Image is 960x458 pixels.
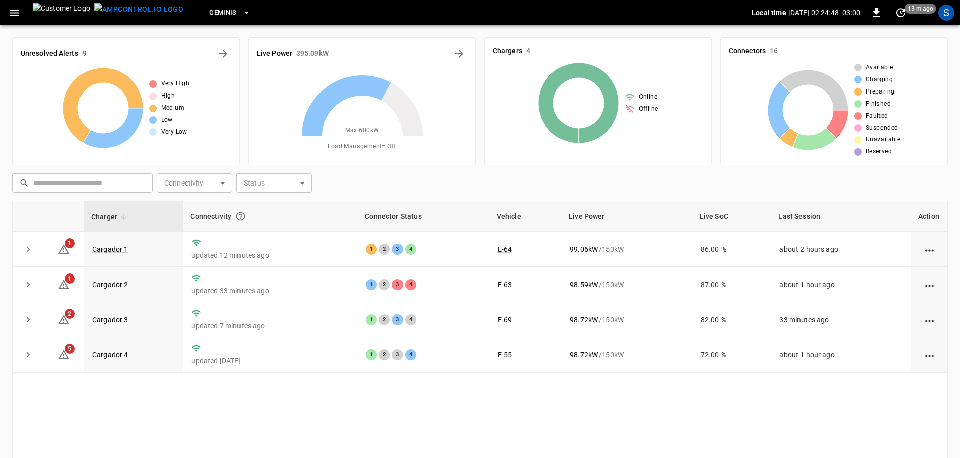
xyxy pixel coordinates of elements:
div: 1 [366,314,377,325]
th: Live SoC [693,201,772,232]
div: / 150 kW [570,244,685,254]
span: 1 [65,238,75,248]
td: about 1 hour ago [771,267,911,302]
a: Cargador 1 [92,245,128,253]
div: 3 [392,314,403,325]
th: Connector Status [358,201,489,232]
button: Geminis [205,3,254,23]
span: Very High [161,79,190,89]
img: ampcontrol.io logo [94,3,183,16]
span: Charging [866,75,893,85]
div: 1 [366,349,377,360]
span: Geminis [209,7,237,19]
span: Unavailable [866,135,900,145]
span: Reserved [866,147,892,157]
td: 72.00 % [693,337,772,373]
h6: Chargers [493,46,522,57]
div: Connectivity [190,207,351,225]
p: updated 7 minutes ago [191,321,350,331]
a: E-63 [498,281,512,289]
p: [DATE] 02:24:48 -03:00 [788,8,860,18]
span: High [161,91,175,101]
button: expand row [21,242,36,257]
p: updated 33 minutes ago [191,286,350,296]
div: action cell options [923,350,936,360]
div: 2 [379,279,390,290]
span: Medium [161,103,184,113]
span: Suspended [866,123,898,133]
h6: Unresolved Alerts [21,48,78,59]
div: profile-icon [938,5,954,21]
th: Action [911,201,947,232]
div: 4 [405,314,416,325]
td: 87.00 % [693,267,772,302]
td: 86.00 % [693,232,772,267]
span: Offline [639,104,658,114]
span: Very Low [161,127,187,137]
button: set refresh interval [893,5,909,21]
h6: 395.09 kW [296,48,329,59]
span: Available [866,63,893,73]
span: Preparing [866,87,895,97]
span: Online [639,92,657,102]
button: expand row [21,312,36,327]
span: 13 m ago [905,4,936,14]
td: about 2 hours ago [771,232,911,267]
a: E-69 [498,316,512,324]
th: Live Power [562,201,693,232]
p: 98.59 kW [570,280,598,290]
td: about 1 hour ago [771,337,911,373]
a: 2 [58,315,70,323]
h6: 9 [83,48,87,59]
div: action cell options [923,280,936,290]
h6: Connectors [729,46,766,57]
p: updated 12 minutes ago [191,250,350,260]
div: 2 [379,314,390,325]
div: 3 [392,244,403,255]
div: 3 [392,279,403,290]
td: 82.00 % [693,302,772,337]
a: 1 [58,280,70,288]
img: Customer Logo [33,3,90,22]
th: Last Session [771,201,911,232]
div: action cell options [923,244,936,254]
a: E-55 [498,351,512,359]
p: 98.72 kW [570,350,598,360]
div: 1 [366,279,377,290]
button: Connection between the charger and our software. [231,207,250,225]
td: 33 minutes ago [771,302,911,337]
span: Charger [91,211,130,223]
span: 5 [65,344,75,354]
p: updated [DATE] [191,356,350,366]
a: 1 [58,244,70,252]
h6: Live Power [257,48,292,59]
div: 4 [405,279,416,290]
span: Faulted [866,111,888,121]
a: E-64 [498,245,512,253]
button: expand row [21,277,36,292]
p: 99.06 kW [570,244,598,254]
span: Max. 600 kW [345,126,379,136]
span: Finished [866,99,891,109]
a: Cargador 2 [92,281,128,289]
p: 98.72 kW [570,315,598,325]
div: / 150 kW [570,350,685,360]
div: 1 [366,244,377,255]
span: Load Management = Off [328,142,396,152]
h6: 16 [770,46,778,57]
a: 5 [58,350,70,358]
th: Vehicle [490,201,562,232]
div: / 150 kW [570,280,685,290]
div: 2 [379,349,390,360]
p: Local time [752,8,786,18]
div: 4 [405,244,416,255]
span: Low [161,115,173,125]
button: All Alerts [215,46,231,62]
div: 2 [379,244,390,255]
div: 3 [392,349,403,360]
span: 2 [65,309,75,319]
span: 1 [65,273,75,284]
a: Cargador 4 [92,351,128,359]
div: 4 [405,349,416,360]
button: Energy Overview [451,46,467,62]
